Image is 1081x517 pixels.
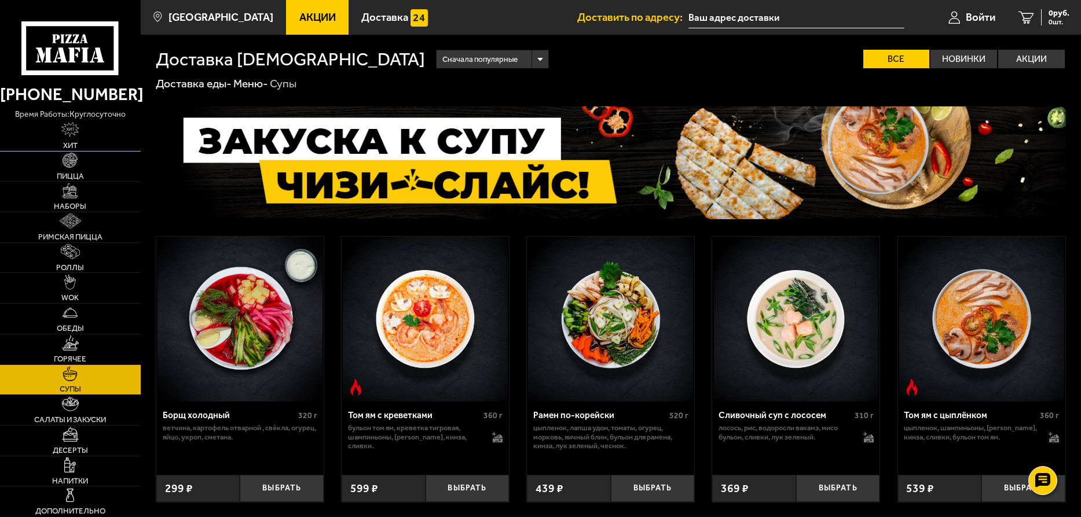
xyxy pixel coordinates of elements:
span: WOK [61,294,79,301]
span: Доставка [361,12,408,23]
span: Обеды [57,324,84,332]
span: 0 шт. [1049,19,1069,25]
span: Войти [966,12,995,23]
span: 520 г [669,411,688,420]
img: Сливочный суп с лососем [714,237,879,401]
div: Супы [270,76,296,91]
img: Том ям с цыплёнком [899,237,1064,401]
a: Сливочный суп с лососем [712,237,880,401]
p: цыпленок, лапша удон, томаты, огурец, морковь, яичный блин, бульон для рамена, кинза, лук зеленый... [533,423,688,450]
span: 360 г [483,411,503,420]
div: Том ям с цыплёнком [904,410,1037,421]
span: Дополнительно [35,507,105,515]
span: Доставить по адресу: [577,12,688,23]
span: 299 ₽ [165,483,193,494]
div: Том ям с креветками [348,410,481,421]
a: Меню- [233,77,268,90]
span: 369 ₽ [721,483,749,494]
span: Пицца [57,172,84,180]
span: 0 руб. [1049,9,1069,17]
img: Острое блюдо [347,379,364,396]
a: Острое блюдоТом ям с креветками [342,237,509,401]
span: Хит [63,142,78,149]
span: Салаты и закуски [34,416,106,423]
label: Все [863,50,930,68]
span: 360 г [1040,411,1059,420]
div: Борщ холодный [163,410,296,421]
p: лосось, рис, водоросли вакамэ, мисо бульон, сливки, лук зеленый. [719,423,852,441]
input: Ваш адрес доставки [688,7,904,28]
span: Сначала популярные [442,49,518,70]
img: 15daf4d41897b9f0e9f617042186c801.svg [411,9,427,26]
span: 539 ₽ [906,483,934,494]
span: 320 г [298,411,317,420]
span: 310 г [855,411,874,420]
span: 439 ₽ [536,483,563,494]
span: Роллы [56,264,84,271]
span: Горячее [54,355,86,363]
span: Акции [299,12,336,23]
label: Новинки [930,50,997,68]
a: Борщ холодный [156,237,324,401]
img: Том ям с креветками [343,237,508,401]
span: [GEOGRAPHIC_DATA] [168,12,273,23]
span: Римская пицца [38,233,102,241]
button: Выбрать [240,475,324,503]
button: Выбрать [796,475,880,503]
img: Рамен по-корейски [528,237,693,401]
span: Напитки [52,477,88,485]
span: Супы [60,385,81,393]
p: ветчина, картофель отварной , свёкла, огурец, яйцо, укроп, сметана. [163,423,318,441]
button: Выбрать [426,475,510,503]
img: Острое блюдо [903,379,920,396]
span: Десерты [53,446,88,454]
label: Акции [998,50,1065,68]
img: Борщ холодный [157,237,323,401]
p: цыпленок, шампиньоны, [PERSON_NAME], кинза, сливки, бульон том ям. [904,423,1037,441]
div: Сливочный суп с лососем [719,410,852,421]
p: бульон том ям, креветка тигровая, шампиньоны, [PERSON_NAME], кинза, сливки. [348,423,481,450]
a: Острое блюдоТом ям с цыплёнком [898,237,1065,401]
a: Рамен по-корейски [527,237,694,401]
a: Доставка еды- [156,77,232,90]
h1: Доставка [DEMOGRAPHIC_DATA] [156,50,425,68]
span: 599 ₽ [350,483,378,494]
span: Наборы [54,202,86,210]
div: Рамен по-корейски [533,410,666,421]
button: Выбрать [981,475,1065,503]
button: Выбрать [611,475,695,503]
